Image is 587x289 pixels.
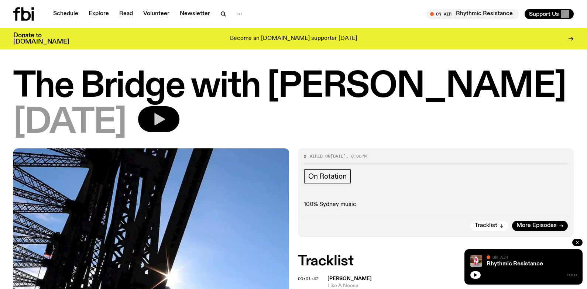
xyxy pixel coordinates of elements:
button: 00:01:42 [298,277,319,281]
button: Tracklist [470,221,508,231]
span: Support Us [529,11,559,17]
span: Tracklist [475,223,497,228]
a: Rhythmic Resistance [487,261,543,267]
h3: Donate to [DOMAIN_NAME] [13,32,69,45]
span: [DATE] [330,153,346,159]
a: Explore [84,9,113,19]
a: Volunteer [139,9,174,19]
span: , 8:00pm [346,153,367,159]
img: Attu crouches on gravel in front of a brown wall. They are wearing a white fur coat with a hood, ... [470,255,482,267]
span: 00:01:42 [298,276,319,282]
button: Support Us [525,9,574,19]
a: More Episodes [512,221,568,231]
span: Aired on [310,153,330,159]
span: More Episodes [516,223,557,228]
h2: Tracklist [298,255,574,268]
span: On Air [492,255,508,259]
p: Become an [DOMAIN_NAME] supporter [DATE] [230,35,357,42]
button: On AirRhythmic Resistance [426,9,519,19]
span: On Rotation [308,172,347,180]
span: [PERSON_NAME] [327,276,372,281]
a: On Rotation [304,169,351,183]
a: Read [115,9,137,19]
h1: The Bridge with [PERSON_NAME] [13,70,574,103]
a: Newsletter [175,9,214,19]
a: Schedule [49,9,83,19]
p: 100% Sydney music [304,201,568,208]
span: [DATE] [13,106,126,140]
